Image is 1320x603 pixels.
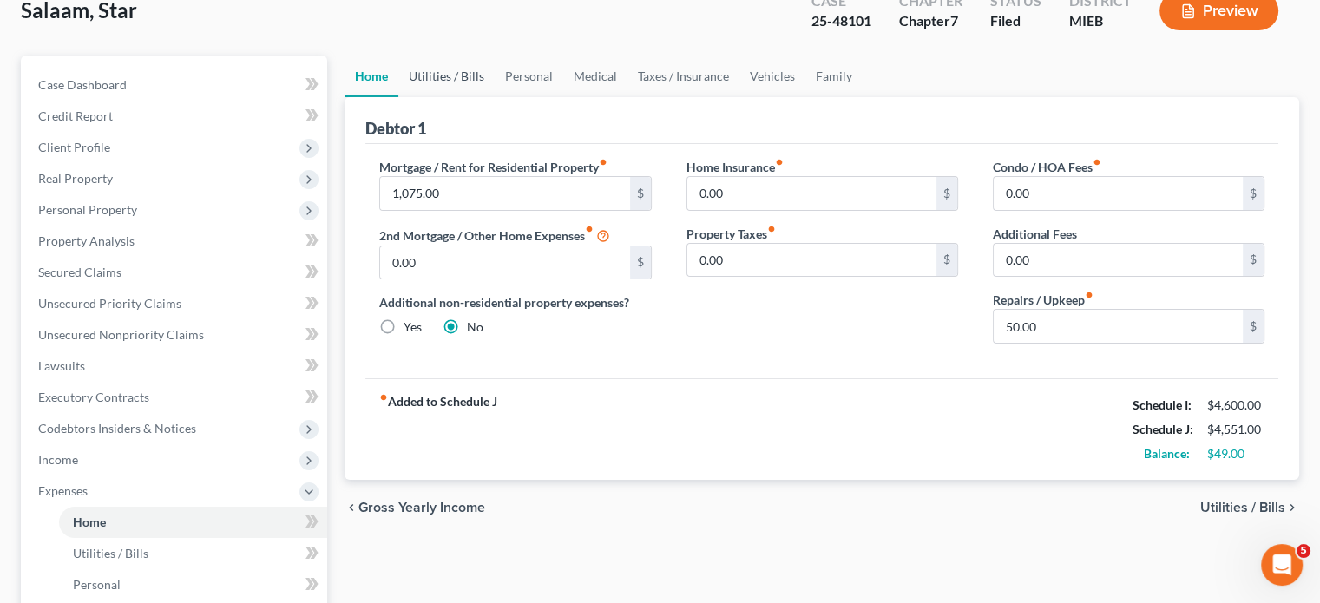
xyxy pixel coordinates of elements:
a: Secured Claims [24,257,327,288]
span: Lawsuits [38,358,85,373]
strong: Balance: [1144,446,1190,461]
a: Utilities / Bills [59,538,327,569]
div: $ [630,246,651,279]
i: fiber_manual_record [775,158,784,167]
div: $4,600.00 [1207,397,1264,414]
button: chevron_left Gross Yearly Income [345,501,485,515]
span: Home [73,515,106,529]
a: Personal [59,569,327,600]
strong: Added to Schedule J [379,393,497,466]
span: Executory Contracts [38,390,149,404]
span: Codebtors Insiders & Notices [38,421,196,436]
label: Additional non-residential property expenses? [379,293,651,311]
i: fiber_manual_record [1085,291,1093,299]
i: fiber_manual_record [599,158,607,167]
div: $ [936,177,957,210]
label: No [467,318,483,336]
span: Personal [73,577,121,592]
div: MIEB [1069,11,1132,31]
div: $4,551.00 [1207,421,1264,438]
span: 5 [1297,544,1310,558]
div: $ [1243,244,1264,277]
span: Real Property [38,171,113,186]
iframe: Intercom live chat [1261,544,1303,586]
input: -- [687,177,936,210]
div: Chapter [899,11,962,31]
a: Unsecured Nonpriority Claims [24,319,327,351]
a: Utilities / Bills [398,56,495,97]
span: Income [38,452,78,467]
i: fiber_manual_record [1093,158,1101,167]
label: Home Insurance [686,158,784,176]
i: chevron_left [345,501,358,515]
div: $ [936,244,957,277]
a: Taxes / Insurance [627,56,739,97]
span: Property Analysis [38,233,135,248]
span: Client Profile [38,140,110,154]
label: Property Taxes [686,225,776,243]
a: Case Dashboard [24,69,327,101]
i: chevron_right [1285,501,1299,515]
a: Property Analysis [24,226,327,257]
span: Utilities / Bills [1200,501,1285,515]
span: Unsecured Priority Claims [38,296,181,311]
input: -- [687,244,936,277]
a: Executory Contracts [24,382,327,413]
div: $ [1243,310,1264,343]
a: Personal [495,56,563,97]
a: Vehicles [739,56,805,97]
i: fiber_manual_record [767,225,776,233]
a: Family [805,56,863,97]
a: Home [345,56,398,97]
i: fiber_manual_record [585,225,594,233]
strong: Schedule J: [1133,422,1193,436]
span: Personal Property [38,202,137,217]
button: Utilities / Bills chevron_right [1200,501,1299,515]
label: Yes [404,318,422,336]
label: Repairs / Upkeep [993,291,1093,309]
span: Credit Report [38,108,113,123]
span: 7 [950,12,958,29]
div: Filed [990,11,1041,31]
div: $ [630,177,651,210]
input: -- [994,244,1243,277]
div: $ [1243,177,1264,210]
label: Condo / HOA Fees [993,158,1101,176]
input: -- [380,177,629,210]
input: -- [994,310,1243,343]
a: Lawsuits [24,351,327,382]
label: Mortgage / Rent for Residential Property [379,158,607,176]
label: Additional Fees [993,225,1077,243]
a: Credit Report [24,101,327,132]
span: Unsecured Nonpriority Claims [38,327,204,342]
span: Gross Yearly Income [358,501,485,515]
span: Expenses [38,483,88,498]
div: 25-48101 [811,11,871,31]
div: Debtor 1 [365,118,426,139]
span: Secured Claims [38,265,121,279]
i: fiber_manual_record [379,393,388,402]
label: 2nd Mortgage / Other Home Expenses [379,225,610,246]
strong: Schedule I: [1133,397,1192,412]
span: Case Dashboard [38,77,127,92]
a: Home [59,507,327,538]
input: -- [380,246,629,279]
a: Medical [563,56,627,97]
span: Utilities / Bills [73,546,148,560]
div: $49.00 [1207,445,1264,462]
input: -- [994,177,1243,210]
a: Unsecured Priority Claims [24,288,327,319]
